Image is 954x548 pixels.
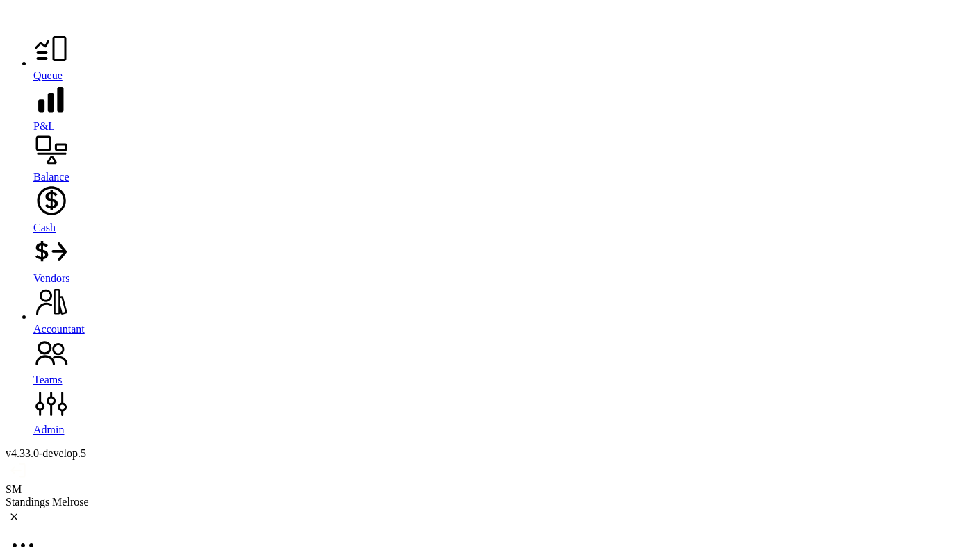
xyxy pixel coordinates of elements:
[33,69,63,81] span: Queue
[33,374,63,385] span: Teams
[6,496,948,508] div: Standings Melrose
[33,234,948,285] a: Vendors
[33,335,948,386] a: Teams
[33,424,64,435] span: Admin
[33,171,69,183] span: Balance
[6,447,948,460] div: v 4.33.0-develop.5
[33,120,55,132] span: P&L
[33,82,948,133] a: P&L
[33,133,948,183] a: Balance
[33,183,948,234] a: Cash
[6,483,948,496] div: SM
[33,323,85,335] span: Accountant
[33,31,948,82] a: Queue
[33,386,948,436] a: Admin
[33,222,56,233] span: Cash
[33,285,948,335] a: Accountant
[33,272,69,284] span: Vendors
